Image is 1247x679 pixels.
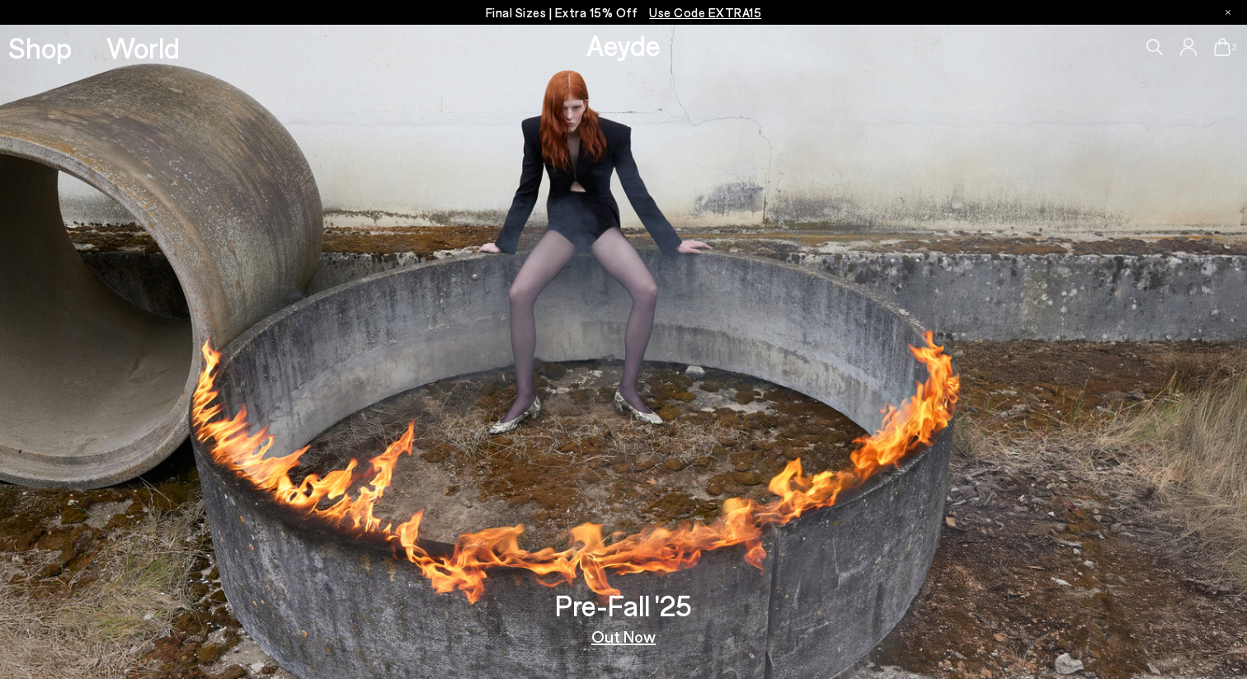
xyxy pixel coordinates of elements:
[8,33,72,62] a: Shop
[1231,43,1239,52] span: 3
[1214,38,1231,56] a: 3
[586,27,661,62] a: Aeyde
[649,5,761,20] span: Navigate to /collections/ss25-final-sizes
[591,628,656,644] a: Out Now
[486,2,762,23] p: Final Sizes | Extra 15% Off
[555,591,692,620] h3: Pre-Fall '25
[106,33,180,62] a: World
